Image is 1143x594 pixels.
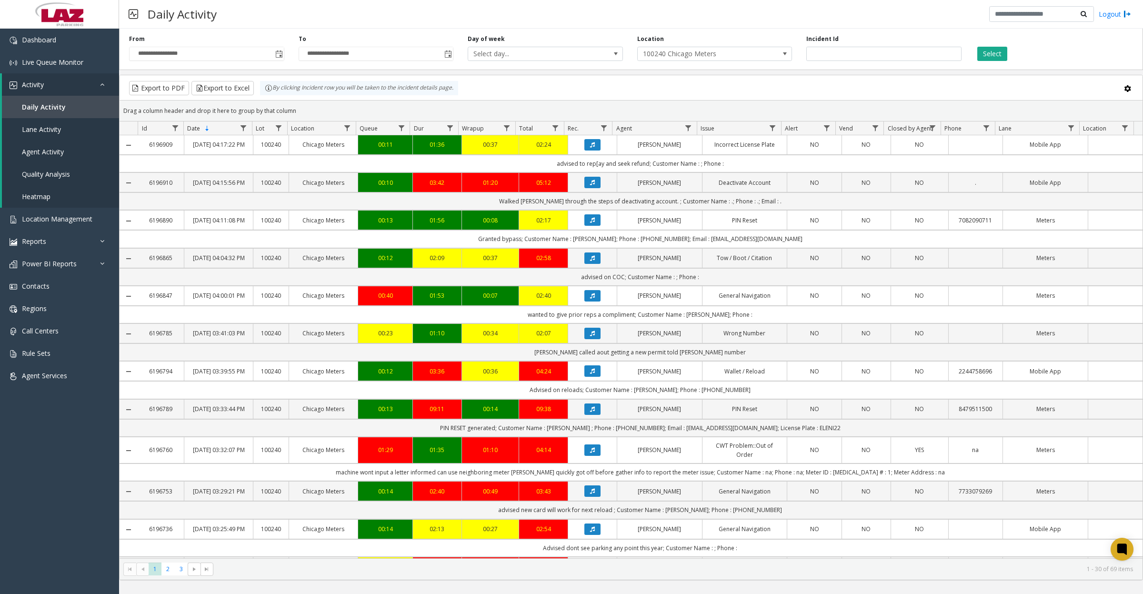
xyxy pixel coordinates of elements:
[525,178,562,187] a: 05:12
[364,291,407,300] div: 00:40
[623,445,696,454] a: [PERSON_NAME]
[468,216,513,225] a: 00:08
[525,291,562,300] a: 02:40
[10,328,17,335] img: 'icon'
[708,487,782,496] a: General Navigation
[708,329,782,338] a: Wrong Number
[419,487,456,496] div: 02:40
[22,102,66,111] span: Daily Activity
[915,254,924,262] span: NO
[419,329,456,338] div: 01:10
[259,445,283,454] a: 100240
[793,140,836,149] a: NO
[468,329,513,338] a: 00:34
[2,185,119,208] a: Heatmap
[862,329,871,337] span: NO
[138,192,1143,210] td: Walked [PERSON_NAME] through the steps of deactivating account. ; Customer Name : .; Phone : .; E...
[897,253,942,262] a: NO
[525,404,562,413] a: 09:38
[848,367,885,376] a: NO
[295,178,352,187] a: Chicago Meters
[10,373,17,380] img: 'icon'
[138,463,1143,481] td: machine wont input a letter informed can use neighboring meter [PERSON_NAME] quickly got off befo...
[259,178,283,187] a: 100240
[138,268,1143,286] td: advised on COC; Customer Name : ; Phone :
[525,329,562,338] div: 02:07
[22,214,92,223] span: Location Management
[144,487,179,496] a: 6196753
[138,501,1143,519] td: advised new card will work for next reload ; Customer Name : [PERSON_NAME]; Phone : [PHONE_NUMBER]
[190,524,247,534] a: [DATE] 03:25:49 PM
[295,524,352,534] a: Chicago Meters
[190,367,247,376] a: [DATE] 03:39:55 PM
[708,291,782,300] a: General Navigation
[265,84,272,92] img: infoIcon.svg
[2,73,119,96] a: Activity
[980,121,993,134] a: Phone Filter Menu
[468,140,513,149] div: 00:37
[144,524,179,534] a: 6196736
[793,367,836,376] a: NO
[862,487,871,495] span: NO
[364,178,407,187] a: 00:10
[848,487,885,496] a: NO
[22,282,50,291] span: Contacts
[1099,9,1131,19] a: Logout
[793,291,836,300] a: NO
[468,445,513,454] div: 01:10
[848,291,885,300] a: NO
[364,140,407,149] a: 00:11
[862,179,871,187] span: NO
[259,329,283,338] a: 100240
[364,404,407,413] a: 00:13
[2,141,119,163] a: Agent Activity
[295,445,352,454] a: Chicago Meters
[1119,121,1132,134] a: Location Filter Menu
[525,367,562,376] a: 04:24
[977,47,1007,61] button: Select
[525,487,562,496] a: 03:43
[897,329,942,338] a: NO
[190,404,247,413] a: [DATE] 03:33:44 PM
[623,216,696,225] a: [PERSON_NAME]
[190,253,247,262] a: [DATE] 04:04:32 PM
[341,121,354,134] a: Location Filter Menu
[468,404,513,413] a: 00:14
[10,350,17,358] img: 'icon'
[10,216,17,223] img: 'icon'
[22,58,83,67] span: Live Queue Monitor
[120,330,138,338] a: Collapse Details
[419,367,456,376] a: 03:36
[22,304,47,313] span: Regions
[1123,9,1131,19] img: logout
[144,178,179,187] a: 6196910
[793,404,836,413] a: NO
[364,253,407,262] div: 00:12
[501,121,513,134] a: Wrapup Filter Menu
[120,255,138,262] a: Collapse Details
[10,37,17,44] img: 'icon'
[1009,140,1082,149] a: Mobile App
[468,487,513,496] div: 00:49
[954,178,997,187] a: .
[129,35,145,43] label: From
[22,371,67,380] span: Agent Services
[138,419,1143,437] td: PIN RESET generated; Customer Name : [PERSON_NAME] ; Phone : [PHONE_NUMBER]; Email : [EMAIL_ADDRE...
[259,253,283,262] a: 100240
[848,216,885,225] a: NO
[144,216,179,225] a: 6196890
[623,367,696,376] a: [PERSON_NAME]
[144,329,179,338] a: 6196785
[806,35,839,43] label: Incident Id
[793,487,836,496] a: NO
[442,47,453,60] span: Toggle popup
[862,254,871,262] span: NO
[259,487,283,496] a: 100240
[525,140,562,149] div: 02:24
[144,367,179,376] a: 6196794
[638,47,761,60] span: 100240 Chicago Meters
[22,80,44,89] span: Activity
